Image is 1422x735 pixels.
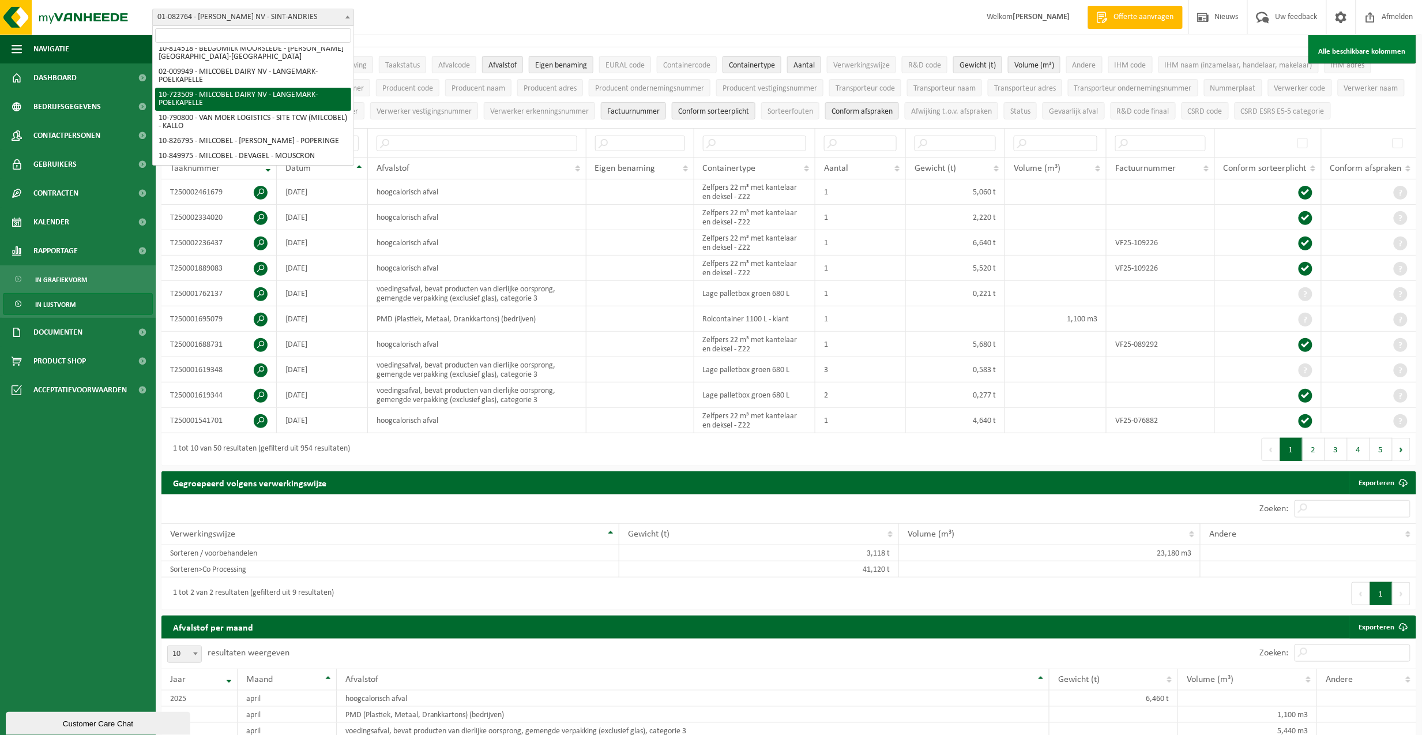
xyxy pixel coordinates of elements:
[33,318,82,347] span: Documenten
[1393,438,1410,461] button: Next
[517,79,583,96] button: Producent adresProducent adres: Activate to sort
[1348,438,1370,461] button: 4
[960,61,996,70] span: Gewicht (t)
[452,84,505,93] span: Producent naam
[1107,408,1215,433] td: VF25-076882
[161,256,277,281] td: T250001889083
[694,382,816,408] td: Lage palletbox groen 680 L
[694,357,816,382] td: Lage palletbox groen 680 L
[619,545,899,561] td: 3,118 t
[524,84,577,93] span: Producent adres
[368,306,586,332] td: PMD (Plastiek, Metaal, Drankkartons) (bedrijven)
[490,107,589,116] span: Verwerker erkenningsnummer
[678,107,749,116] span: Conform sorteerplicht
[906,332,1005,357] td: 5,680 t
[768,107,813,116] span: Sorteerfouten
[694,332,816,357] td: Zelfpers 22 m³ met kantelaar en deksel - Z22
[607,107,660,116] span: Factuurnummer
[161,471,338,494] h2: Gegroepeerd volgens verwerkingswijze
[902,56,947,73] button: R&D codeR&amp;D code: Activate to sort
[161,616,265,638] h2: Afvalstof per maand
[376,79,439,96] button: Producent codeProducent code: Activate to sort
[1107,230,1215,256] td: VF25-109226
[161,332,277,357] td: T250001688731
[368,382,586,408] td: voedingsafval, bevat producten van dierlijke oorsprong, gemengde verpakking (exclusief glas), cat...
[167,583,334,604] div: 1 tot 2 van 2 resultaten (gefilterd uit 9 resultaten)
[1178,707,1317,723] td: 1,100 m3
[161,357,277,382] td: T250001619348
[1115,164,1176,173] span: Factuurnummer
[595,84,704,93] span: Producent ondernemingsnummer
[1188,107,1222,116] span: CSRD code
[155,134,351,149] li: 10-826795 - MILCOBEL - [PERSON_NAME] - POPERINGE
[155,65,351,88] li: 02-009949 - MILCOBEL DAIRY NV - LANGEMARK-POELKAPELLE
[628,530,669,539] span: Gewicht (t)
[694,306,816,332] td: Rolcontainer 1100 L - klant
[599,56,651,73] button: EURAL codeEURAL code: Activate to sort
[589,79,710,96] button: Producent ondernemingsnummerProducent ondernemingsnummer: Activate to sort
[815,306,906,332] td: 1
[908,530,954,539] span: Volume (m³)
[793,61,815,70] span: Aantal
[815,332,906,357] td: 1
[385,61,420,70] span: Taakstatus
[368,205,586,230] td: hoogcalorisch afval
[337,691,1050,707] td: hoogcalorisch afval
[815,230,906,256] td: 1
[1115,61,1146,70] span: IHM code
[905,102,998,119] button: Afwijking t.o.v. afsprakenAfwijking t.o.v. afspraken: Activate to sort
[1393,582,1410,605] button: Next
[1013,13,1070,21] strong: [PERSON_NAME]
[1260,649,1289,658] label: Zoeken:
[906,205,1005,230] td: 2,220 t
[899,545,1201,561] td: 23,180 m3
[246,675,273,684] span: Maand
[161,691,238,707] td: 2025
[277,179,368,205] td: [DATE]
[1350,616,1415,639] a: Exporteren
[33,63,77,92] span: Dashboard
[277,281,368,306] td: [DATE]
[368,357,586,382] td: voedingsafval, bevat producten van dierlijke oorsprong, gemengde verpakking (exclusief glas), cat...
[824,164,848,173] span: Aantal
[155,42,351,65] li: 10-814518 - BELGOMILK MOORSLEDE - [PERSON_NAME][GEOGRAPHIC_DATA]-[GEOGRAPHIC_DATA]
[906,408,1005,433] td: 4,640 t
[368,230,586,256] td: hoogcalorisch afval
[1310,40,1415,63] a: Alle beschikbare kolommen
[368,256,586,281] td: hoogcalorisch afval
[1330,164,1402,173] span: Conform afspraken
[152,9,354,26] span: 01-082764 - JAN DUPONT KAASIMPORT NV - SINT-ANDRIES
[1187,675,1233,684] span: Volume (m³)
[911,107,992,116] span: Afwijking t.o.v. afspraken
[906,281,1005,306] td: 0,221 t
[716,79,823,96] button: Producent vestigingsnummerProducent vestigingsnummer: Activate to sort
[825,102,899,119] button: Conform afspraken : Activate to sort
[908,61,941,70] span: R&D code
[1117,107,1169,116] span: R&D code finaal
[761,102,819,119] button: SorteerfoutenSorteerfouten: Activate to sort
[33,35,69,63] span: Navigatie
[368,332,586,357] td: hoogcalorisch afval
[694,256,816,281] td: Zelfpers 22 m³ met kantelaar en deksel - Z22
[33,347,86,376] span: Product Shop
[35,294,76,316] span: In lijstvorm
[1352,582,1370,605] button: Previous
[382,84,433,93] span: Producent code
[6,710,193,735] iframe: chat widget
[953,56,1002,73] button: Gewicht (t)Gewicht (t): Activate to sort
[1158,56,1319,73] button: IHM naam (inzamelaar, handelaar, makelaar)IHM naam (inzamelaar, handelaar, makelaar): Activate to...
[815,205,906,230] td: 1
[170,164,220,173] span: Taaknummer
[482,56,523,73] button: AfvalstofAfvalstof: Activate to sort
[1326,675,1353,684] span: Andere
[832,107,893,116] span: Conform afspraken
[168,646,201,662] span: 10
[33,179,78,208] span: Contracten
[484,102,595,119] button: Verwerker erkenningsnummerVerwerker erkenningsnummer: Activate to sort
[370,102,478,119] button: Verwerker vestigingsnummerVerwerker vestigingsnummer: Activate to sort
[170,675,186,684] span: Jaar
[161,281,277,306] td: T250001762137
[657,56,717,73] button: ContainercodeContainercode: Activate to sort
[1004,102,1037,119] button: StatusStatus: Activate to sort
[1111,102,1176,119] button: R&D code finaalR&amp;D code finaal: Activate to sort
